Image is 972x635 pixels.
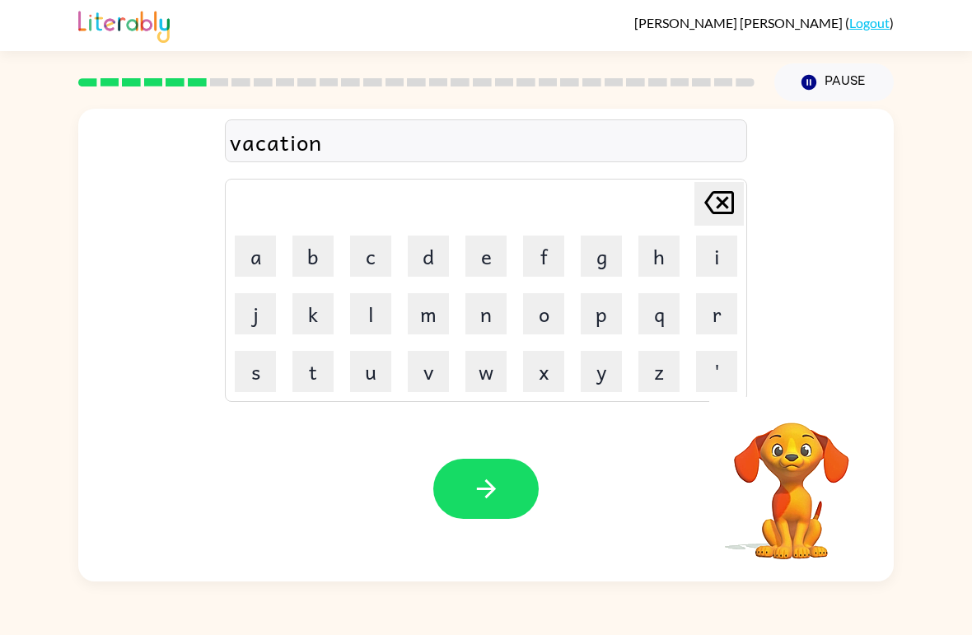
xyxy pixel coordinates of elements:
[638,293,680,334] button: q
[465,236,507,277] button: e
[634,15,845,30] span: [PERSON_NAME] [PERSON_NAME]
[581,351,622,392] button: y
[849,15,890,30] a: Logout
[523,293,564,334] button: o
[634,15,894,30] div: ( )
[465,351,507,392] button: w
[696,293,737,334] button: r
[235,351,276,392] button: s
[581,293,622,334] button: p
[408,293,449,334] button: m
[523,236,564,277] button: f
[408,351,449,392] button: v
[235,293,276,334] button: j
[235,236,276,277] button: a
[523,351,564,392] button: x
[709,397,874,562] video: Your browser must support playing .mp4 files to use Literably. Please try using another browser.
[292,293,334,334] button: k
[638,236,680,277] button: h
[774,63,894,101] button: Pause
[638,351,680,392] button: z
[696,236,737,277] button: i
[465,293,507,334] button: n
[581,236,622,277] button: g
[292,236,334,277] button: b
[292,351,334,392] button: t
[350,236,391,277] button: c
[350,293,391,334] button: l
[230,124,742,159] div: vacation
[408,236,449,277] button: d
[696,351,737,392] button: '
[78,7,170,43] img: Literably
[350,351,391,392] button: u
